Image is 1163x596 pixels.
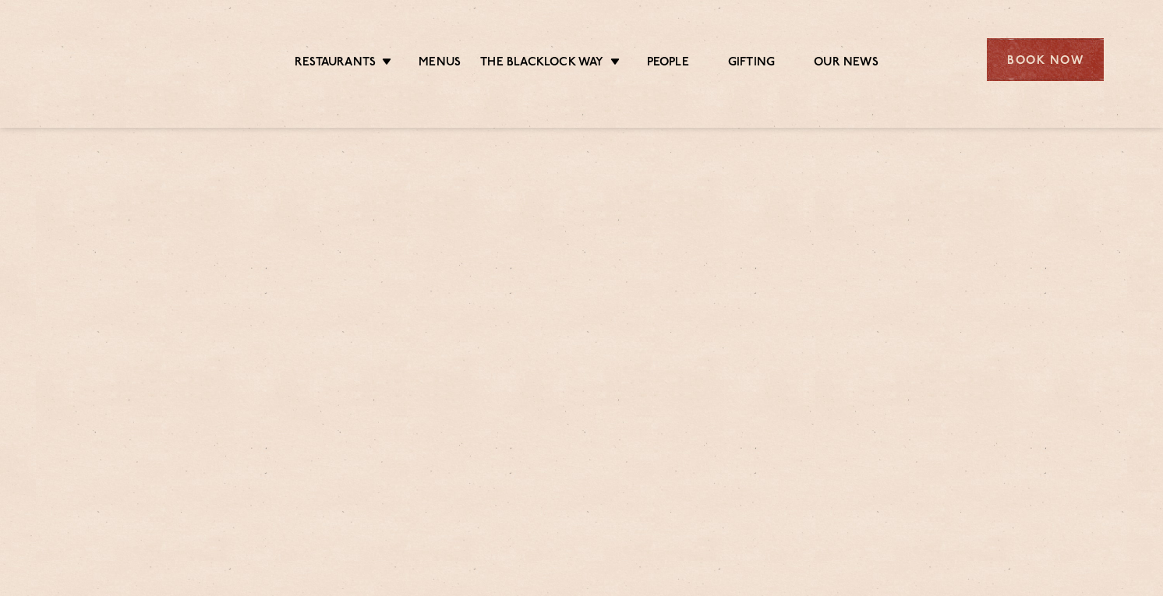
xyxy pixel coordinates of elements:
[728,55,775,72] a: Gifting
[647,55,689,72] a: People
[480,55,603,72] a: The Blacklock Way
[295,55,376,72] a: Restaurants
[59,15,194,104] img: svg%3E
[419,55,461,72] a: Menus
[987,38,1104,81] div: Book Now
[814,55,878,72] a: Our News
